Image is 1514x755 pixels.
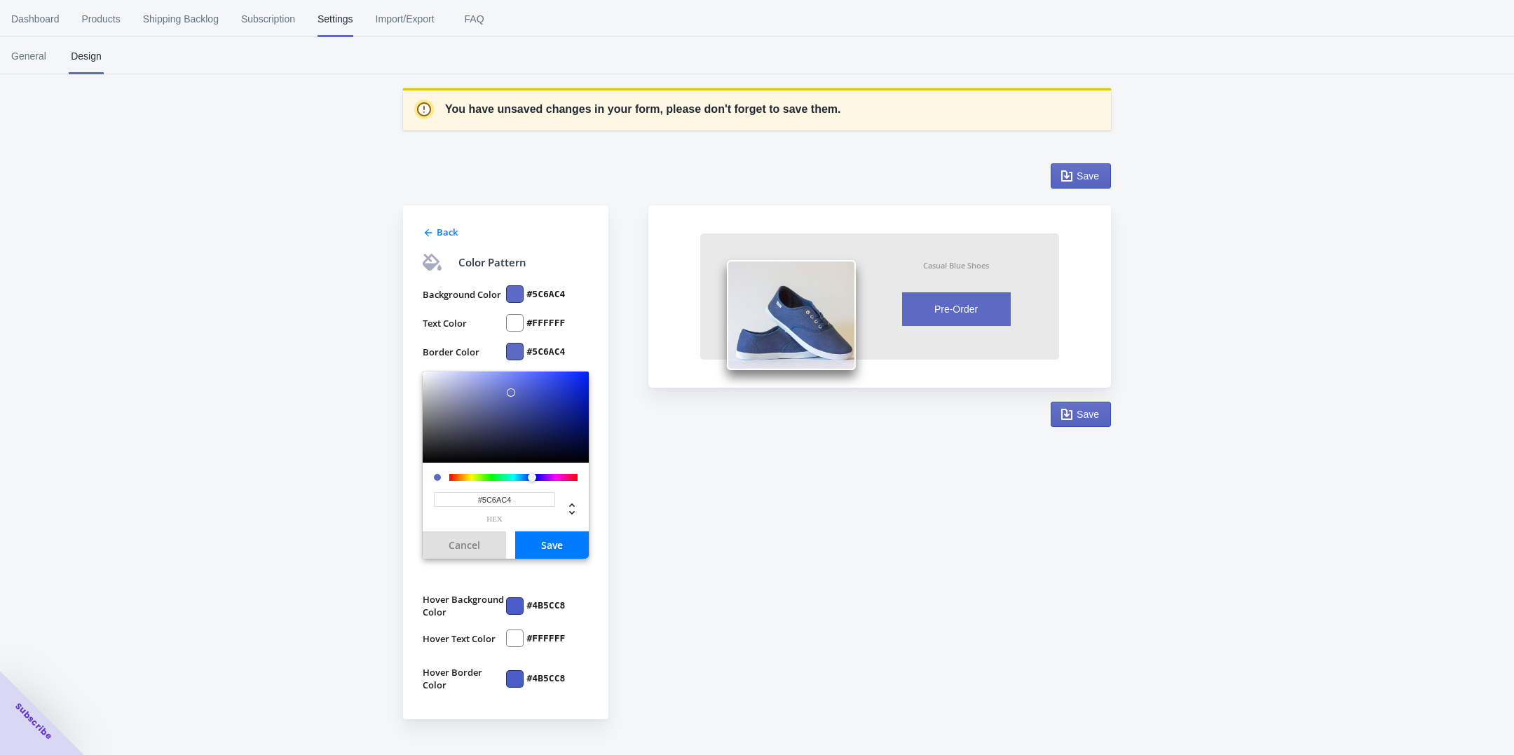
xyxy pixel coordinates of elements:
span: Save [1077,170,1099,182]
label: Hover Border Color [423,666,506,691]
span: hex [434,515,555,523]
label: Text Color [423,314,506,332]
span: Dashboard [11,1,60,37]
label: #FFFFFF [527,632,566,645]
button: Cancel [423,531,506,559]
label: #FFFFFF [527,317,566,329]
span: Shipping Backlog [143,1,219,37]
button: Save [1051,163,1111,189]
p: You have unsaved changes in your form, please don't forget to save them. [445,101,841,118]
span: Settings [318,1,353,37]
button: Pre-Order [902,292,1011,326]
span: Save [1077,409,1099,420]
span: Products [82,1,121,37]
button: Save [515,531,589,559]
label: #4B5CC8 [527,672,566,685]
span: Subscription [241,1,295,37]
div: Casual Blue Shoes [923,260,989,271]
label: Hover Background Color [423,593,506,618]
button: Save [1051,402,1111,427]
span: Subscribe [13,700,55,742]
span: Import/Export [376,1,435,37]
label: Background Color [423,285,506,303]
span: FAQ [457,1,492,37]
label: #4B5CC8 [527,599,566,612]
span: Design [69,38,104,74]
label: #5C6AC4 [527,288,566,301]
label: Hover Text Color [423,630,506,647]
span: General [11,38,46,74]
img: shoes.png [727,260,856,370]
label: Border Color [423,343,506,360]
span: Back [437,226,458,238]
label: #5C6AC4 [527,346,566,358]
div: Color Pattern [458,254,526,271]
